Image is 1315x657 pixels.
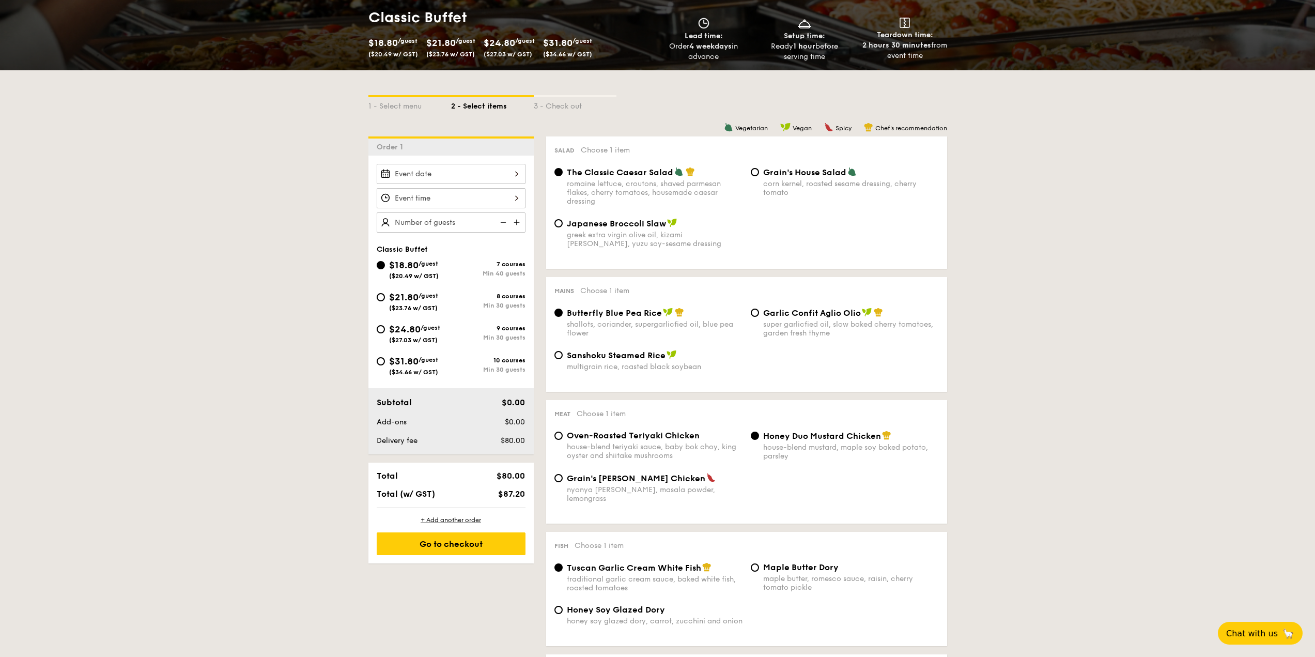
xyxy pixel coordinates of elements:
[859,40,951,61] div: from event time
[502,398,525,407] span: $0.00
[793,125,812,132] span: Vegan
[735,125,768,132] span: Vegetarian
[763,167,846,177] span: Grain's House Salad
[419,292,438,299] span: /guest
[377,261,385,269] input: $18.80/guest($20.49 w/ GST)7 coursesMin 40 guests
[377,418,407,426] span: Add-ons
[862,41,931,50] strong: 2 hours 30 minutes
[663,308,673,317] img: icon-vegan.f8ff3823.svg
[501,436,525,445] span: $80.00
[377,516,525,524] div: + Add another order
[836,125,852,132] span: Spicy
[882,431,891,440] img: icon-chef-hat.a58ddaea.svg
[368,97,451,112] div: 1 - Select menu
[554,542,568,549] span: Fish
[847,167,857,176] img: icon-vegetarian.fe4039eb.svg
[567,231,742,248] div: greek extra virgin olive oil, kizami [PERSON_NAME], yuzu soy-sesame dressing
[784,32,825,40] span: Setup time:
[377,436,417,445] span: Delivery fee
[875,125,947,132] span: Chef's recommendation
[689,42,732,51] strong: 4 weekdays
[377,245,428,254] span: Classic Buffet
[389,369,438,376] span: ($34.66 w/ GST)
[368,37,398,49] span: $18.80
[389,259,419,271] span: $18.80
[543,51,592,58] span: ($34.66 w/ GST)
[581,146,630,155] span: Choose 1 item
[763,443,939,461] div: house-blend mustard, maple soy baked potato, parsley
[554,474,563,482] input: Grain's [PERSON_NAME] Chickennyonya [PERSON_NAME], masala powder, lemongrass
[484,37,515,49] span: $24.80
[575,541,624,550] span: Choose 1 item
[864,123,873,132] img: icon-chef-hat.a58ddaea.svg
[1282,628,1294,639] span: 🦙
[567,575,742,592] div: traditional garlic cream sauce, baked white fish, roasted tomatoes
[451,302,525,309] div: Min 30 guests
[900,18,910,28] img: icon-teardown.65201eee.svg
[389,304,438,312] span: ($23.76 w/ GST)
[554,168,563,176] input: The Classic Caesar Saladromaine lettuce, croutons, shaved parmesan flakes, cherry tomatoes, house...
[484,51,532,58] span: ($27.03 w/ GST)
[658,41,750,62] div: Order in advance
[706,473,716,482] img: icon-spicy.37a8142b.svg
[674,167,684,176] img: icon-vegetarian.fe4039eb.svg
[763,574,939,592] div: maple butter, romesco sauce, raisin, cherry tomato pickle
[419,356,438,363] span: /guest
[451,325,525,332] div: 9 courses
[567,605,665,615] span: Honey Soy Glazed Dory
[419,260,438,267] span: /guest
[389,292,419,303] span: $21.80
[451,261,525,268] div: 7 courses
[456,37,475,44] span: /guest
[567,442,742,460] div: house-blend teriyaki sauce, baby bok choy, king oyster and shiitake mushrooms
[763,179,939,197] div: corn kernel, roasted sesame dressing, cherry tomato
[389,272,439,280] span: ($20.49 w/ GST)
[554,147,575,154] span: Salad
[567,320,742,338] div: shallots, coriander, supergarlicfied oil, blue pea flower
[389,324,421,335] span: $24.80
[763,308,861,318] span: Garlic Confit Aglio Olio
[515,37,535,44] span: /guest
[696,18,711,29] img: icon-clock.2db775ea.svg
[451,357,525,364] div: 10 courses
[763,320,939,338] div: super garlicfied oil, slow baked cherry tomatoes, garden fresh thyme
[554,563,563,572] input: Tuscan Garlic Cream White Fishtraditional garlic cream sauce, baked white fish, roasted tomatoes
[554,606,563,614] input: Honey Soy Glazed Doryhoney soy glazed dory, carrot, zucchini and onion
[554,432,563,440] input: Oven-Roasted Teriyaki Chickenhouse-blend teriyaki sauce, baby bok choy, king oyster and shiitake ...
[567,617,742,625] div: honey soy glazed dory, carrot, zucchini and onion
[377,212,525,233] input: Number of guests
[389,337,438,344] span: ($27.03 w/ GST)
[567,350,666,360] span: Sanshoku Steamed Rice
[567,431,700,440] span: Oven-Roasted Teriyaki Chicken
[498,489,525,499] span: $87.20
[451,334,525,341] div: Min 30 guests
[567,308,662,318] span: Butterfly Blue Pea Rice
[751,309,759,317] input: Garlic Confit Aglio Oliosuper garlicfied oil, slow baked cherry tomatoes, garden fresh thyme
[567,167,673,177] span: The Classic Caesar Salad
[398,37,417,44] span: /guest
[686,167,695,176] img: icon-chef-hat.a58ddaea.svg
[377,143,407,151] span: Order 1
[554,410,570,418] span: Meat
[724,123,733,132] img: icon-vegetarian.fe4039eb.svg
[567,362,742,371] div: multigrain rice, roasted black soybean
[567,563,701,573] span: Tuscan Garlic Cream White Fish
[1226,629,1278,638] span: Chat with us
[554,219,563,227] input: Japanese Broccoli Slawgreek extra virgin olive oil, kizami [PERSON_NAME], yuzu soy-sesame dressing
[877,30,933,39] span: Teardown time:
[702,562,711,572] img: icon-chef-hat.a58ddaea.svg
[567,219,666,228] span: Japanese Broccoli Slaw
[494,212,510,232] img: icon-reduce.1d2dbef1.svg
[368,51,418,58] span: ($20.49 w/ GST)
[567,485,742,503] div: nyonya [PERSON_NAME], masala powder, lemongrass
[763,431,881,441] span: Honey Duo Mustard Chicken
[421,324,440,331] span: /guest
[862,308,872,317] img: icon-vegan.f8ff3823.svg
[567,179,742,206] div: romaine lettuce, croutons, shaved parmesan flakes, cherry tomatoes, housemade caesar dressing
[377,532,525,555] div: Go to checkout
[497,471,525,481] span: $80.00
[426,51,475,58] span: ($23.76 w/ GST)
[577,409,626,418] span: Choose 1 item
[451,270,525,277] div: Min 40 guests
[763,562,839,572] span: Maple Butter Dory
